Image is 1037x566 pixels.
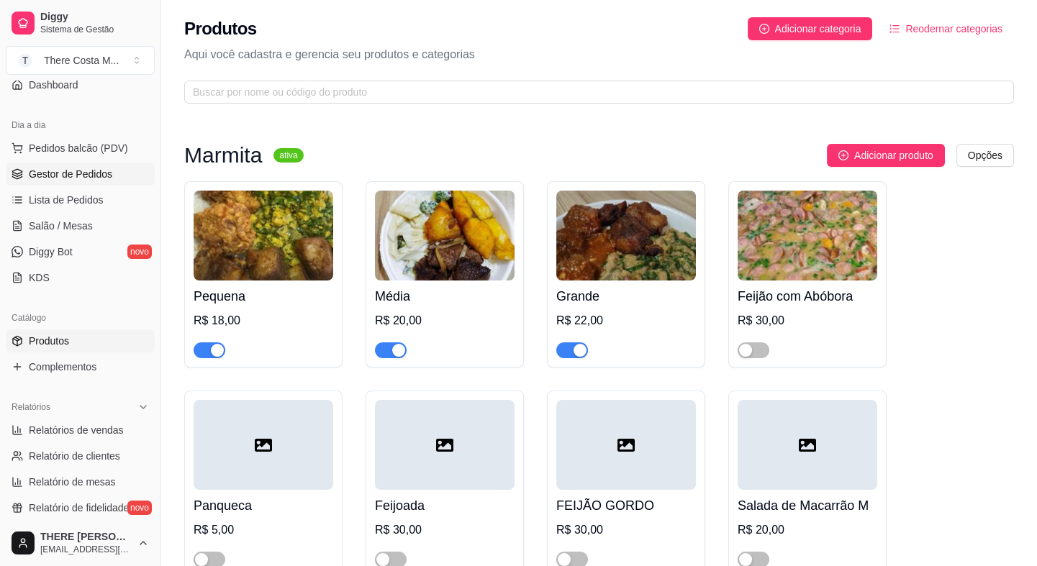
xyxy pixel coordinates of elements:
div: R$ 18,00 [194,312,333,329]
span: Relatório de clientes [29,449,120,463]
span: Lista de Pedidos [29,193,104,207]
div: Dia a dia [6,114,155,137]
span: KDS [29,270,50,285]
button: Select a team [6,46,155,75]
h3: Marmita [184,147,262,164]
button: THERE [PERSON_NAME][EMAIL_ADDRESS][DOMAIN_NAME] [6,526,155,560]
a: Relatório de clientes [6,444,155,467]
span: Opções [968,147,1002,163]
span: Relatórios de vendas [29,423,124,437]
span: ordered-list [889,24,900,34]
span: Relatório de mesas [29,475,116,489]
img: product-image [738,191,877,280]
h4: Pequena [194,286,333,306]
span: Pedidos balcão (PDV) [29,141,128,155]
h4: Salada de Macarrão M [738,496,877,516]
div: R$ 30,00 [375,521,515,539]
a: Relatórios de vendas [6,419,155,442]
span: THERE [PERSON_NAME] [40,531,132,544]
div: R$ 30,00 [738,312,877,329]
span: Salão / Mesas [29,219,93,233]
h2: Produtos [184,17,257,40]
a: Lista de Pedidos [6,188,155,211]
h4: Panqueca [194,496,333,516]
span: Produtos [29,334,69,348]
p: Aqui você cadastra e gerencia seu produtos e categorias [184,46,1014,63]
span: Gestor de Pedidos [29,167,112,181]
span: Complementos [29,360,96,374]
img: product-image [375,191,515,280]
span: Reodernar categorias [905,21,1002,37]
button: Adicionar produto [827,144,945,167]
button: Reodernar categorias [878,17,1014,40]
span: Adicionar produto [854,147,933,163]
h4: Média [375,286,515,306]
a: Gestor de Pedidos [6,163,155,186]
h4: Feijoada [375,496,515,516]
button: Adicionar categoria [748,17,873,40]
span: plus-circle [838,150,848,160]
a: Dashboard [6,73,155,96]
a: Relatório de fidelidadenovo [6,496,155,519]
h4: Grande [556,286,696,306]
span: Sistema de Gestão [40,24,149,35]
a: Produtos [6,329,155,352]
span: Diggy [40,11,149,24]
div: Catálogo [6,306,155,329]
a: DiggySistema de Gestão [6,6,155,40]
a: Relatório de mesas [6,470,155,493]
span: Adicionar categoria [775,21,861,37]
span: Dashboard [29,78,78,92]
sup: ativa [273,148,303,163]
div: R$ 5,00 [194,521,333,539]
a: Salão / Mesas [6,214,155,237]
button: Pedidos balcão (PDV) [6,137,155,160]
h4: Feijão com Abóbora [738,286,877,306]
a: KDS [6,266,155,289]
span: Relatórios [12,401,50,413]
div: There Costa M ... [44,53,119,68]
span: T [18,53,32,68]
span: Relatório de fidelidade [29,501,129,515]
input: Buscar por nome ou código do produto [193,84,994,100]
span: plus-circle [759,24,769,34]
span: [EMAIL_ADDRESS][DOMAIN_NAME] [40,544,132,555]
img: product-image [556,191,696,280]
button: Opções [956,144,1014,167]
div: R$ 30,00 [556,521,696,539]
a: Complementos [6,355,155,378]
a: Diggy Botnovo [6,240,155,263]
h4: FEIJÃO GORDO [556,496,696,516]
div: R$ 22,00 [556,312,696,329]
div: R$ 20,00 [738,521,877,539]
span: Diggy Bot [29,245,73,259]
img: product-image [194,191,333,280]
div: R$ 20,00 [375,312,515,329]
